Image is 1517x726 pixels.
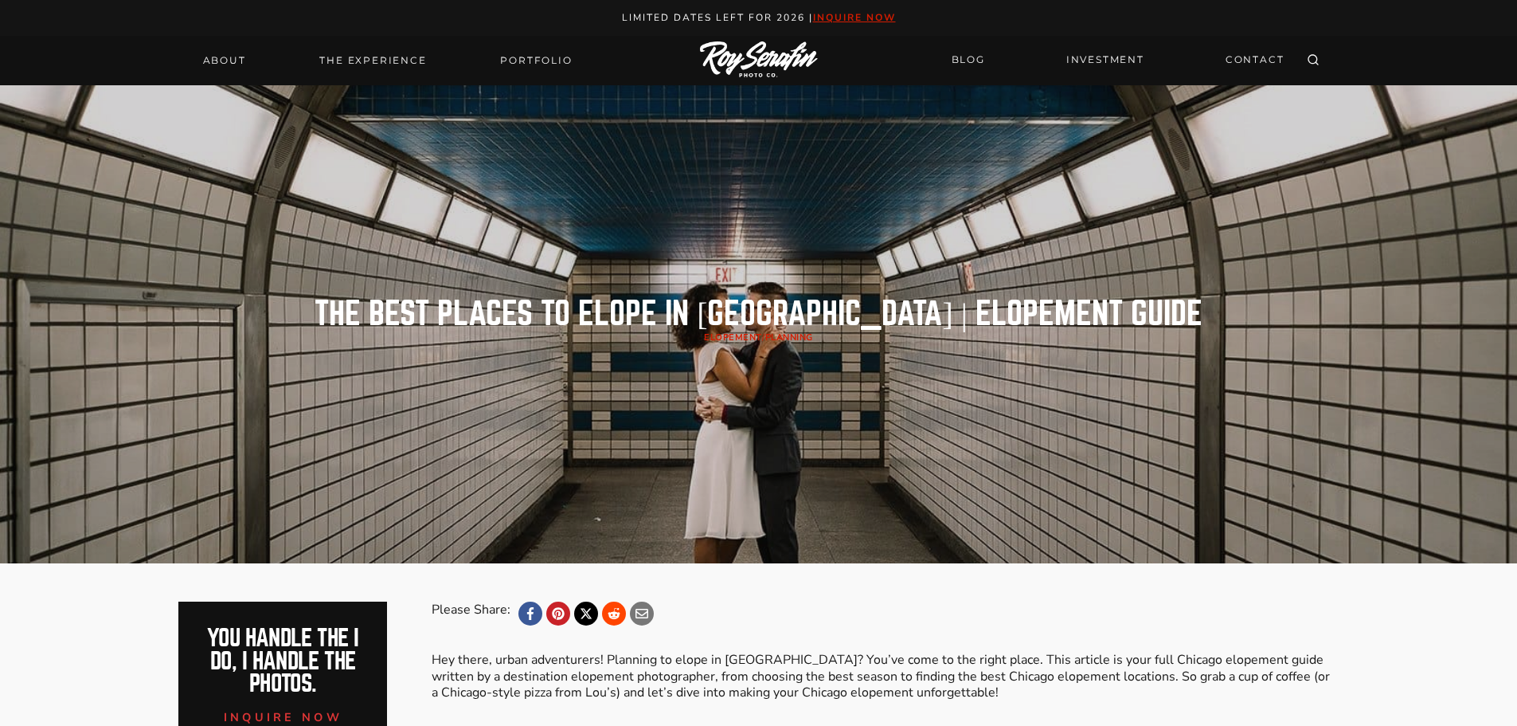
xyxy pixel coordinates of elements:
[602,602,626,626] a: Reddit
[432,652,1338,701] p: Hey there, urban adventurers! Planning to elope in [GEOGRAPHIC_DATA]? You’ve come to the right pl...
[630,602,654,626] a: Email
[813,11,896,24] a: inquire now
[194,49,256,72] a: About
[432,602,510,626] div: Please Share:
[1302,49,1324,72] button: View Search Form
[315,298,1202,330] h1: The Best Places to Elope in [GEOGRAPHIC_DATA] | Elopement Guide
[704,332,813,343] span: /
[224,709,343,725] span: inquire now
[546,602,570,626] a: Pinterest
[194,49,582,72] nav: Primary Navigation
[196,627,370,696] h2: You handle the i do, I handle the photos.
[765,332,813,343] a: planning
[574,602,598,626] a: X
[942,46,995,74] a: BLOG
[310,49,436,72] a: THE EXPERIENCE
[491,49,581,72] a: Portfolio
[518,602,542,626] a: Facebook
[18,10,1500,26] p: Limited Dates LEft for 2026 |
[1216,46,1294,74] a: CONTACT
[704,332,762,343] a: Elopement
[1057,46,1154,74] a: INVESTMENT
[942,46,1294,74] nav: Secondary Navigation
[700,41,818,79] img: Logo of Roy Serafin Photo Co., featuring stylized text in white on a light background, representi...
